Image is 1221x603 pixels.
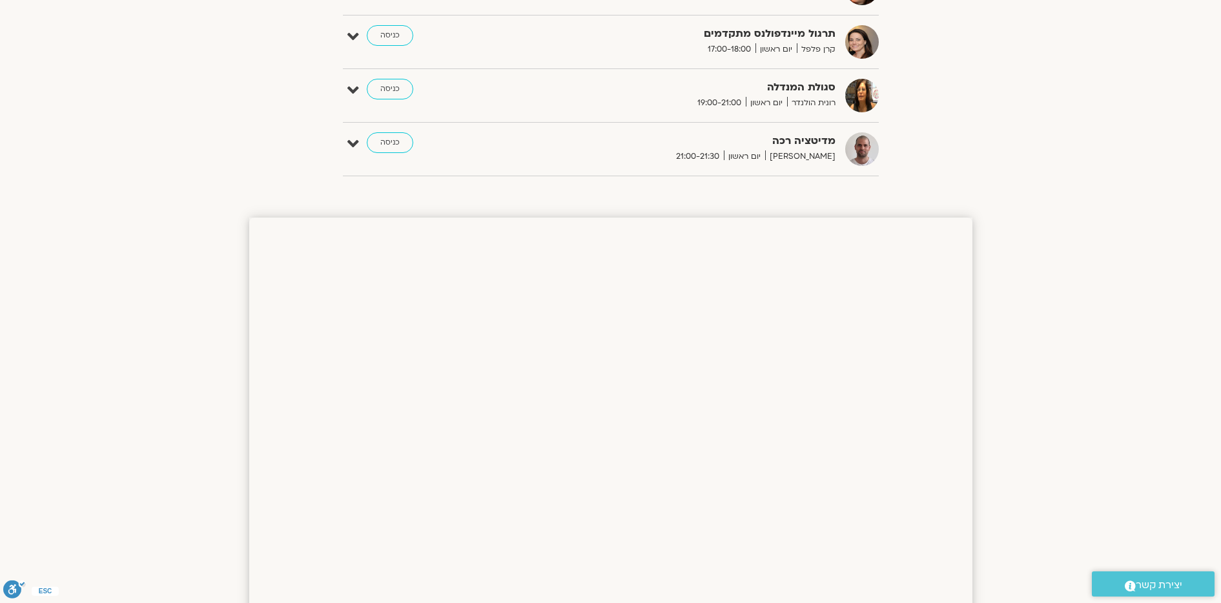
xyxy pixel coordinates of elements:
span: יום ראשון [724,150,765,163]
span: יצירת קשר [1136,577,1182,594]
span: יום ראשון [746,96,787,110]
strong: מדיטציה רכה [519,132,836,150]
strong: תרגול מיינדפולנס מתקדמים [519,25,836,43]
span: 19:00-21:00 [693,96,746,110]
a: כניסה [367,79,413,99]
span: 17:00-18:00 [703,43,755,56]
a: יצירת קשר [1092,571,1215,597]
a: כניסה [367,132,413,153]
strong: סגולת המנדלה [519,79,836,96]
span: רונית הולנדר [787,96,836,110]
span: יום ראשון [755,43,797,56]
span: [PERSON_NAME] [765,150,836,163]
span: 21:00-21:30 [672,150,724,163]
span: קרן פלפל [797,43,836,56]
a: כניסה [367,25,413,46]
